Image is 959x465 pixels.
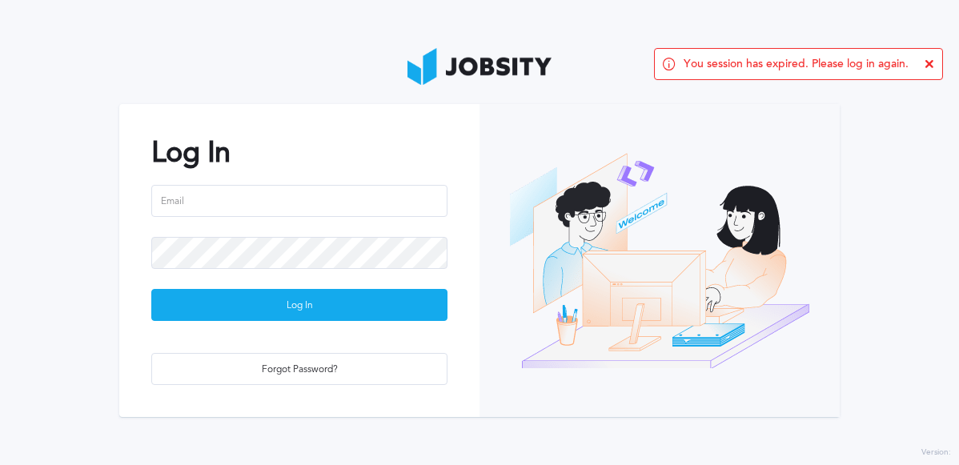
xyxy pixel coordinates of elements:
input: Email [151,185,447,217]
span: You session has expired. Please log in again. [684,58,909,70]
label: Version: [921,448,951,458]
button: Log In [151,289,447,321]
button: Forgot Password? [151,353,447,385]
div: Log In [152,290,447,322]
div: Forgot Password? [152,354,447,386]
h2: Log In [151,136,447,169]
